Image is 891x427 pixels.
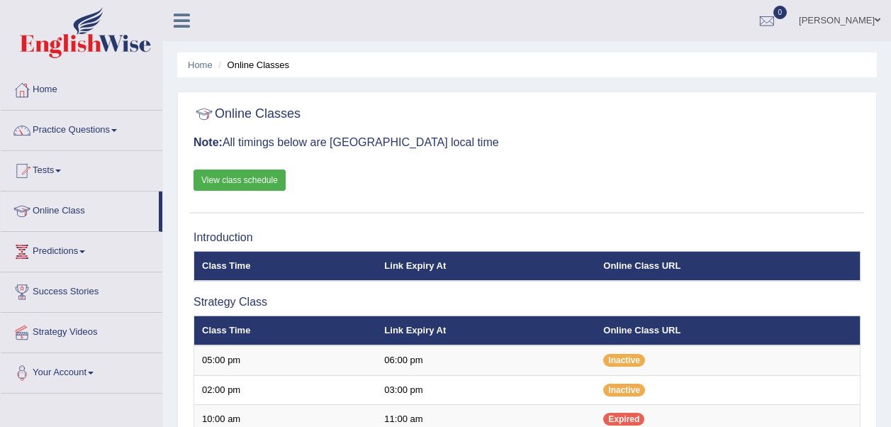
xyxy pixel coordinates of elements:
[194,251,377,281] th: Class Time
[773,6,788,19] span: 0
[194,136,861,149] h3: All timings below are [GEOGRAPHIC_DATA] local time
[188,60,213,70] a: Home
[215,58,289,72] li: Online Classes
[194,231,861,244] h3: Introduction
[376,345,595,375] td: 06:00 pm
[1,70,162,106] a: Home
[1,353,162,389] a: Your Account
[376,375,595,405] td: 03:00 pm
[1,313,162,348] a: Strategy Videos
[376,316,595,345] th: Link Expiry At
[194,136,223,148] b: Note:
[595,251,860,281] th: Online Class URL
[603,413,644,426] span: Expired
[595,316,860,345] th: Online Class URL
[194,170,286,191] a: View class schedule
[194,316,377,345] th: Class Time
[603,384,645,396] span: Inactive
[376,251,595,281] th: Link Expiry At
[1,111,162,146] a: Practice Questions
[603,354,645,367] span: Inactive
[194,345,377,375] td: 05:00 pm
[1,192,159,227] a: Online Class
[1,151,162,187] a: Tests
[194,104,301,125] h2: Online Classes
[194,296,861,309] h3: Strategy Class
[1,272,162,308] a: Success Stories
[1,232,162,267] a: Predictions
[194,375,377,405] td: 02:00 pm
